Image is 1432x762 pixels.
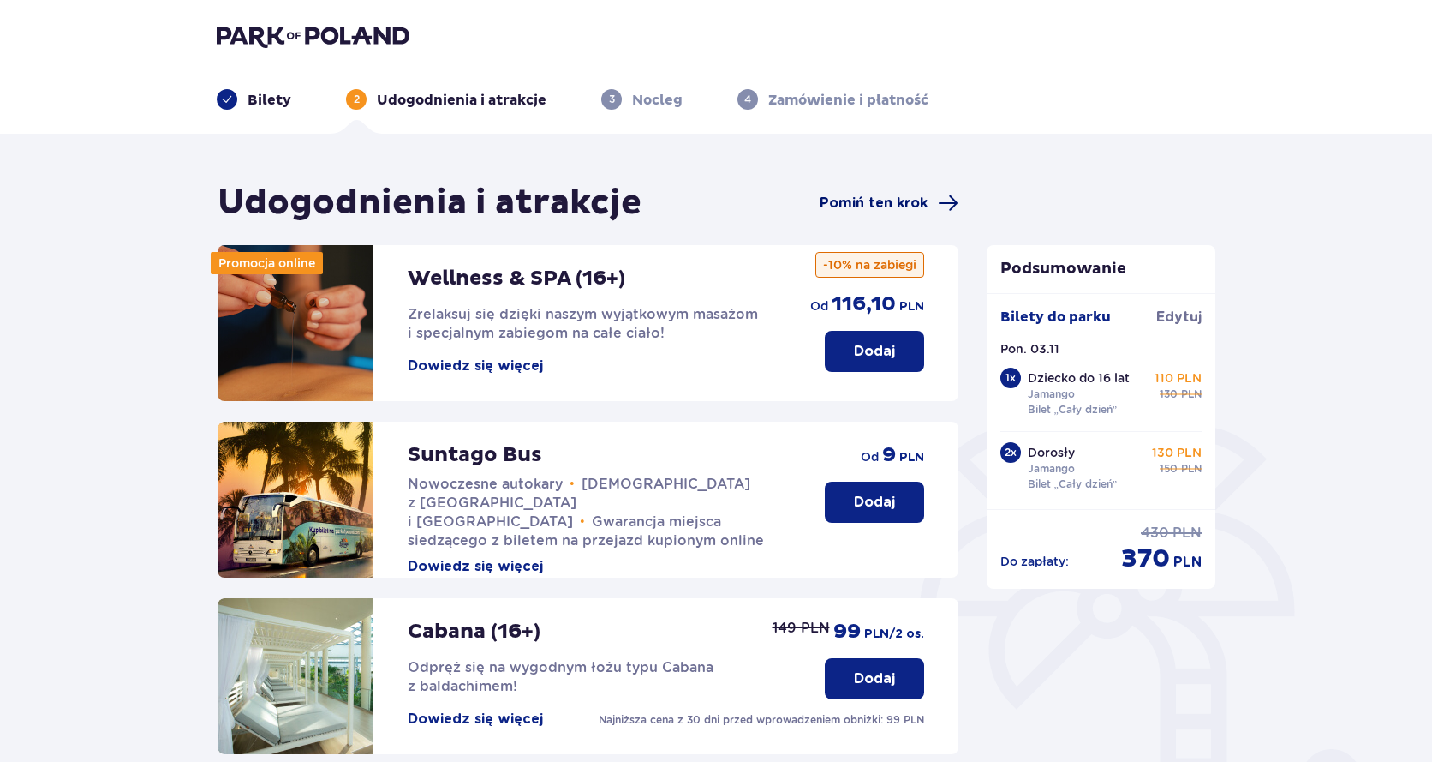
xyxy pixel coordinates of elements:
[408,710,543,729] button: Dowiedz się więcej
[1181,387,1202,402] span: PLN
[820,193,958,213] a: Pomiń ten krok
[854,493,895,512] p: Dodaj
[825,331,924,372] button: Dodaj
[1028,387,1075,402] p: Jamango
[217,24,409,48] img: Park of Poland logo
[601,89,683,110] div: 3Nocleg
[864,626,924,643] span: PLN /2 os.
[768,91,928,110] p: Zamówienie i płatność
[218,422,373,578] img: attraction
[570,476,575,493] span: •
[744,92,751,107] p: 4
[1155,369,1202,387] p: 110 PLN
[580,513,585,531] span: •
[408,619,540,645] p: Cabana (16+)
[1160,387,1178,402] span: 130
[1181,461,1202,477] span: PLN
[408,266,625,291] p: Wellness & SPA (16+)
[1172,524,1202,543] span: PLN
[1173,553,1202,572] span: PLN
[882,442,896,468] span: 9
[248,91,291,110] p: Bilety
[218,598,373,754] img: attraction
[217,89,291,110] div: Bilety
[833,619,861,645] span: 99
[1156,308,1202,327] span: Edytuj
[1000,442,1021,463] div: 2 x
[987,259,1216,279] p: Podsumowanie
[1028,369,1130,387] p: Dziecko do 16 lat
[832,291,896,317] span: 116,10
[810,297,828,315] span: od
[218,245,373,401] img: attraction
[854,342,895,361] p: Dodaj
[1141,524,1169,543] span: 430
[408,659,713,694] span: Odpręż się na wygodnym łożu typu Cabana z baldachimem!
[1000,308,1111,327] p: Bilety do parku
[820,194,928,213] span: Pomiń ten krok
[408,442,542,468] p: Suntago Bus
[899,449,924,466] span: PLN
[211,252,323,274] div: Promocja online
[737,89,928,110] div: 4Zamówienie i płatność
[1152,444,1202,461] p: 130 PLN
[825,482,924,523] button: Dodaj
[599,712,924,728] p: Najniższa cena z 30 dni przed wprowadzeniem obniżki: 99 PLN
[632,91,683,110] p: Nocleg
[408,476,563,492] span: Nowoczesne autokary
[408,557,543,576] button: Dowiedz się więcej
[773,619,830,638] p: 149 PLN
[354,92,360,107] p: 2
[609,92,615,107] p: 3
[1028,477,1118,492] p: Bilet „Cały dzień”
[377,91,546,110] p: Udogodnienia i atrakcje
[1000,368,1021,388] div: 1 x
[346,89,546,110] div: 2Udogodnienia i atrakcje
[1000,553,1069,570] p: Do zapłaty :
[854,669,895,688] p: Dodaj
[1160,461,1178,477] span: 150
[1000,340,1059,357] p: Pon. 03.11
[899,298,924,315] span: PLN
[1028,461,1075,477] p: Jamango
[861,448,879,465] span: od
[825,658,924,699] button: Dodaj
[218,182,641,225] h1: Udogodnienia i atrakcje
[1121,543,1170,575] span: 370
[408,306,758,341] span: Zrelaksuj się dzięki naszym wyjątkowym masażom i specjalnym zabiegom na całe ciało!
[1028,444,1075,461] p: Dorosły
[408,476,750,530] span: [DEMOGRAPHIC_DATA] z [GEOGRAPHIC_DATA] i [GEOGRAPHIC_DATA]
[815,252,924,278] p: -10% na zabiegi
[1028,402,1118,417] p: Bilet „Cały dzień”
[408,357,543,375] button: Dowiedz się więcej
